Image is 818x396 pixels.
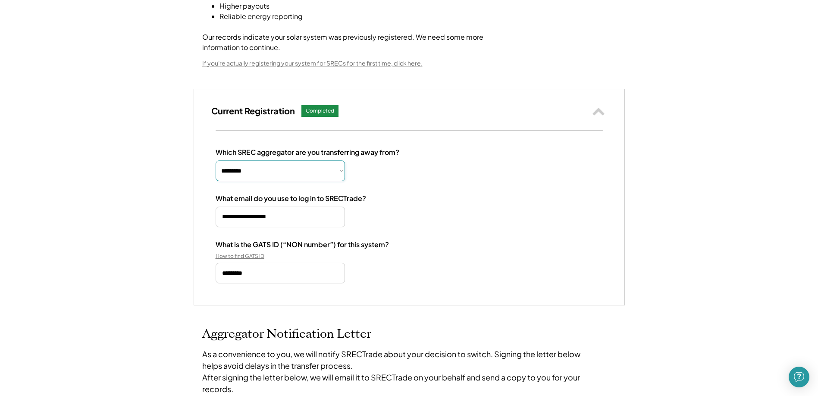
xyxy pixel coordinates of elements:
[202,327,616,342] h2: Aggregator Notification Letter
[211,105,295,116] h3: Current Registration
[202,59,423,68] div: If you're actually registering your system for SRECs for the first time, click here.
[216,240,389,249] div: What is the GATS ID (“NON number”) for this system?
[216,148,399,157] div: Which SREC aggregator are you transferring away from?
[789,367,809,387] div: Open Intercom Messenger
[216,253,302,260] div: How to find GATS ID
[219,1,504,11] li: Higher payouts
[216,194,366,203] div: What email do you use to log in to SRECTrade?
[202,348,590,395] div: As a convenience to you, we will notify SRECTrade about your decision to switch. Signing the lett...
[219,11,504,22] li: Reliable energy reporting
[306,107,334,115] div: Completed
